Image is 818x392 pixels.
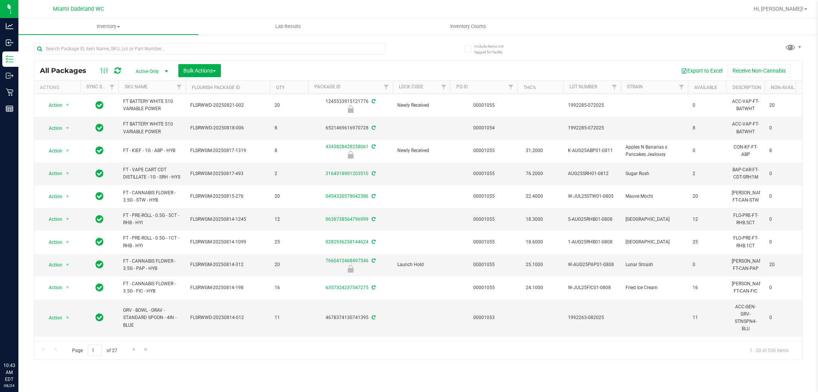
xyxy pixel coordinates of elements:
span: Sync from Compliance System [370,258,375,263]
div: Newly Received [307,105,394,113]
span: select [63,100,72,111]
span: 0 [769,314,798,321]
inline-svg: Inventory [6,55,13,63]
a: 00001055 [473,171,495,176]
span: FLSRWGM-20250817-493 [190,170,265,177]
span: select [63,123,72,134]
span: In Sync [95,214,104,225]
span: 1992263-082025 [568,314,616,321]
span: Lab Results [265,23,311,30]
span: Sync from Compliance System [370,125,375,131]
span: FLSRWWD-20250814-012 [190,314,265,321]
span: In Sync [95,282,104,293]
span: 25 [275,238,304,246]
a: Inventory [18,18,198,35]
span: Action [42,100,63,111]
a: SKU Name [125,84,148,89]
a: PO ID [456,84,468,89]
span: 22.4000 [522,191,547,202]
span: select [63,282,72,293]
span: In Sync [95,100,104,111]
a: 7660412468497546 [326,258,369,263]
span: 8 [275,147,304,154]
a: Strain [627,84,643,89]
div: [PERSON_NAME]-FT-CAN-FIC [731,280,760,296]
div: 1245533915121776 [307,98,394,113]
div: 6521469616970728 [307,124,394,132]
div: CON-KF-FT-ABP [731,143,760,159]
inline-svg: Reports [6,105,13,112]
a: 4343828428258061 [326,144,369,149]
span: 0 [693,261,722,268]
a: Lot Number [569,84,597,89]
button: Receive Non-Cannabis [727,64,791,77]
span: 25 [693,238,722,246]
div: ACC-VAP-FT-BATWHT [731,97,760,113]
a: Lock Code [399,84,423,89]
div: FLO-PRE-FT-RHB.5CT [731,211,760,227]
span: 8 [275,124,304,132]
span: 20 [693,193,722,200]
inline-svg: Inbound [6,39,13,46]
span: Action [42,214,63,225]
span: Lunar Smash [625,261,683,268]
span: Sync from Compliance System [370,217,375,222]
span: 0 [693,102,722,109]
span: Bulk Actions [183,68,216,74]
inline-svg: Outbound [6,72,13,79]
span: FT - PRE-ROLL - 0.5G - 5CT - RHB - HYI [123,212,181,227]
span: FLSRWGM-20250817-1319 [190,147,265,154]
a: Description [732,85,761,90]
a: Filter [106,81,119,94]
a: 00001055 [473,239,495,245]
iframe: Resource center [8,331,31,354]
span: 20 [275,261,304,268]
span: In Sync [95,145,104,156]
span: 76.2000 [522,168,547,179]
span: FT BATTERY WHITE 510 VARIABLE POWER [123,98,181,112]
span: 1992285-072025 [568,102,616,109]
span: Inventory [18,23,198,30]
span: Launch Hold [397,261,446,268]
span: 11 [275,314,304,321]
span: Action [42,313,63,323]
span: select [63,146,72,156]
span: 1-AUG25RHB01-0808 [568,238,616,246]
span: FT BATTERY WHITE 510 VARIABLE POWER [123,121,181,135]
span: [GEOGRAPHIC_DATA] [625,238,683,246]
span: W-JUL25STW01-0805 [568,193,616,200]
a: 00001055 [473,194,495,199]
span: Action [42,260,63,270]
span: W-JUL25FIC01-0808 [568,284,616,291]
span: Action [42,191,63,202]
a: 00001054 [473,125,495,131]
a: 00001055 [473,103,495,108]
a: Filter [608,81,621,94]
span: 16 [275,284,304,291]
span: Sugar Rush [625,170,683,177]
span: In Sync [95,122,104,133]
span: 18.3000 [522,214,547,225]
span: 18.6000 [522,237,547,248]
a: 6357324237547275 [326,285,369,290]
a: Sync Status [86,84,116,89]
a: Inventory Counts [378,18,558,35]
span: Newly Received [397,102,446,109]
span: In Sync [95,259,104,270]
span: 25.1000 [522,259,547,270]
span: select [63,237,72,248]
span: Action [42,146,63,156]
div: ACC-VAP-FT-BATWHT [731,120,760,136]
span: FT - CANNABIS FLOWER - 3.5G - STW - HYB [123,189,181,204]
span: 1 - 20 of 530 items [744,344,795,356]
span: select [63,313,72,323]
a: Filter [438,81,450,94]
span: Fried Ice Cream [625,284,683,291]
span: FT - VAPE CART CDT DISTILLATE - 0.5G - PBS - HYB [123,340,181,362]
a: 0282936258144624 [326,239,369,245]
span: 31.2000 [522,145,547,156]
a: THC% [523,85,536,90]
span: In Sync [95,237,104,247]
a: 0638738564796999 [326,217,369,222]
a: 00001055 [473,262,495,267]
